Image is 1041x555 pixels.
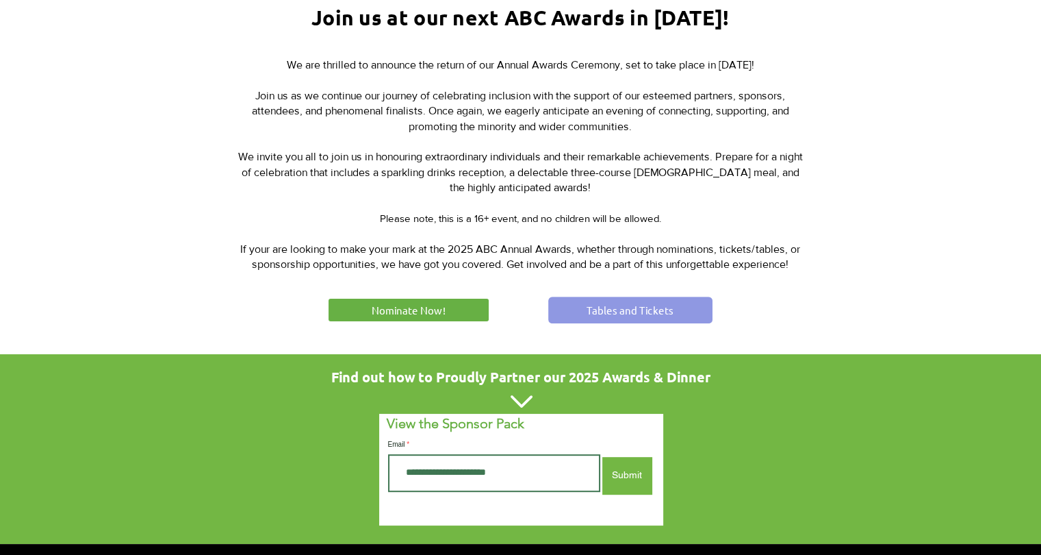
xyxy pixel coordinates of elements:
span: Tables and Tickets [587,303,673,317]
span: We are thrilled to announce the return of our Annual Awards Ceremony, set to take place in [DATE]! [287,59,754,71]
span: We invite you all to join us in honouring extraordinary individuals and their remarkable achievem... [238,151,803,193]
label: Email [388,441,600,448]
button: Submit [602,457,652,495]
span: View the Sponsor Pack [387,415,524,432]
span: Find out how to Proudly Partner our 2025 Awards & Dinner [331,368,710,386]
span: Please note, this is a 16+ event, and no children will be allowed. [380,212,661,224]
span: Submit [612,469,642,482]
a: Tables and Tickets [548,297,712,323]
span: Join us at our next ABC Awards in [DATE]! [311,5,729,30]
a: Nominate Now! [326,297,491,323]
span: Join us as we continue our journey of celebrating inclusion with the support of our esteemed part... [252,90,789,132]
span: Nominate Now! [372,303,446,317]
span: If your are looking to make your mark at the 2025 ABC Annual Awards, whether through nominations,... [240,243,800,270]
